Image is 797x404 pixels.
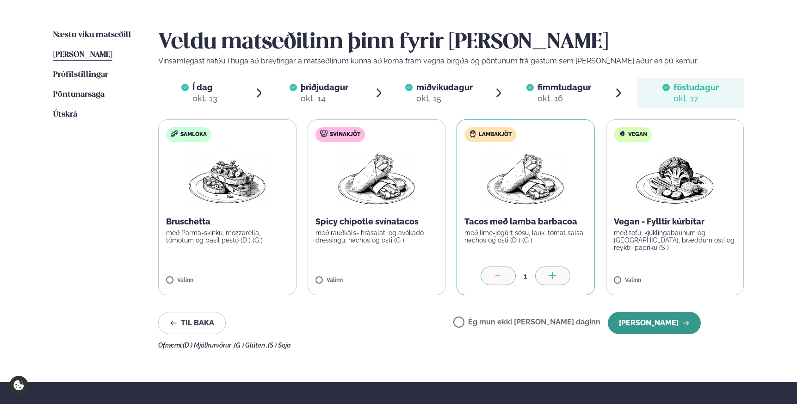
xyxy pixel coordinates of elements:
[538,93,591,104] div: okt. 16
[485,149,566,209] img: Wraps.png
[186,149,268,209] img: Bruschetta.png
[171,131,178,137] img: sandwich-new-16px.svg
[234,342,268,349] span: (G ) Glúten ,
[9,376,28,395] a: Cookie settings
[53,31,131,39] span: Næstu viku matseðill
[158,312,226,334] button: Til baka
[538,82,591,92] span: fimmtudagur
[53,30,131,41] a: Næstu viku matseðill
[183,342,234,349] span: (D ) Mjólkurvörur ,
[166,216,289,227] p: Bruschetta
[634,149,716,209] img: Vegan.png
[416,93,473,104] div: okt. 15
[614,229,736,251] p: með tofu, kjúklingabaunum og [GEOGRAPHIC_DATA], bræddum osti og reyktri papriku (S )
[608,312,701,334] button: [PERSON_NAME]
[53,71,108,79] span: Prófílstillingar
[320,130,327,137] img: pork.svg
[53,89,105,100] a: Pöntunarsaga
[416,82,473,92] span: miðvikudagur
[192,82,217,93] span: Í dag
[192,93,217,104] div: okt. 13
[336,149,417,209] img: Wraps.png
[673,82,719,92] span: föstudagur
[464,229,587,244] p: með lime-jógúrt sósu, lauk, tómat salsa, nachos og osti (D ) (G )
[180,131,207,138] span: Samloka
[166,229,289,244] p: með Parma-skinku, mozzarella, tómötum og basil pestó (D ) (G )
[628,131,647,138] span: Vegan
[53,51,112,59] span: [PERSON_NAME]
[301,93,348,104] div: okt. 14
[301,82,348,92] span: þriðjudagur
[53,109,77,120] a: Útskrá
[53,50,112,61] a: [PERSON_NAME]
[469,130,476,137] img: Lamb.svg
[464,216,587,227] p: Tacos með lamba barbacoa
[158,30,744,56] h2: Veldu matseðilinn þinn fyrir [PERSON_NAME]
[315,229,438,244] p: með rauðkáls- hrásalati og avókadó dressingu, nachos og osti (G )
[330,131,360,138] span: Svínakjöt
[673,93,719,104] div: okt. 17
[516,271,535,281] div: 1
[618,130,626,137] img: Vegan.svg
[479,131,512,138] span: Lambakjöt
[614,216,736,227] p: Vegan - Fylltir kúrbítar
[315,216,438,227] p: Spicy chipotle svínatacos
[53,69,108,81] a: Prófílstillingar
[158,56,744,67] p: Vinsamlegast hafðu í huga að breytingar á matseðlinum kunna að koma fram vegna birgða og pöntunum...
[53,91,105,99] span: Pöntunarsaga
[53,111,77,118] span: Útskrá
[268,342,291,349] span: (S ) Soja
[158,342,744,349] div: Ofnæmi:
